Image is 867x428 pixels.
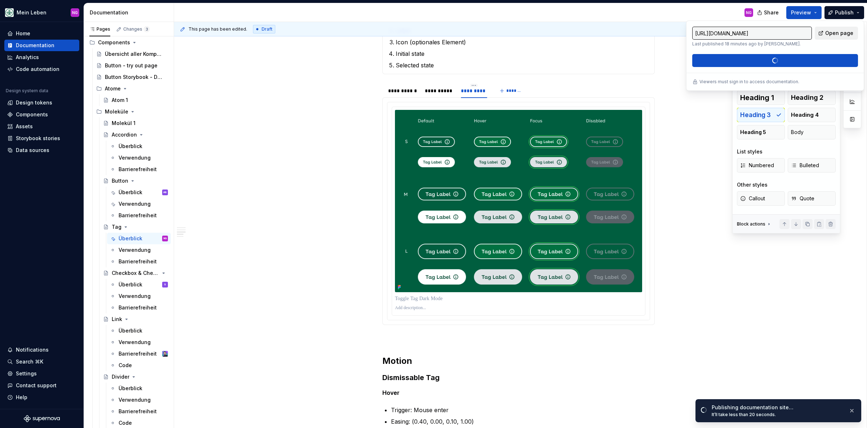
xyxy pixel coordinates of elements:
div: Settings [16,370,37,377]
div: NG [164,235,167,242]
a: Button Storybook - Durchstich! [93,71,171,83]
div: Verwendung [119,293,151,300]
div: Verwendung [119,339,151,346]
span: Preview [791,9,811,16]
button: Share [753,6,783,19]
div: Search ⌘K [16,358,43,365]
div: Pages [89,26,110,32]
a: Storybook stories [4,133,79,144]
div: Accordion [112,131,137,138]
div: Components [16,111,48,118]
div: Molekül 1 [112,120,135,127]
div: Code [119,419,132,427]
button: Search ⌘K [4,356,79,367]
button: Notifications [4,344,79,356]
div: Button Storybook - Durchstich! [105,73,164,81]
img: df5db9ef-aba0-4771-bf51-9763b7497661.png [5,8,14,17]
div: Moleküle [105,108,128,115]
a: Components [4,109,79,120]
a: Verwendung [107,394,171,406]
div: Mein Leben [17,9,46,16]
a: Assets [4,121,79,132]
a: Settings [4,368,79,379]
div: Analytics [16,54,39,61]
div: Übersicht aller Komponenten [105,50,164,58]
div: Changes [123,26,150,32]
a: Überblick [107,325,171,336]
a: Verwendung [107,198,171,210]
a: Button - try out page [93,60,171,71]
span: Publish [835,9,854,16]
a: Divider [100,371,171,383]
strong: Hover [382,389,400,396]
div: NG [746,10,752,15]
div: Atome [93,83,171,94]
a: Home [4,28,79,39]
div: Storybook stories [16,135,60,142]
div: Überblick [119,189,142,196]
svg: Supernova Logo [24,415,60,422]
div: Home [16,30,30,37]
a: Code [107,360,171,371]
div: Barrierefreiheit [119,408,157,415]
a: Checkbox & Checkbox Group [100,267,171,279]
div: Überblick [119,385,142,392]
button: Preview [786,6,822,19]
div: AB [163,189,167,196]
div: Design tokens [16,99,52,106]
a: Barrierefreiheit [107,302,171,313]
div: It’ll take less than 20 seconds. [712,412,843,418]
a: Button [100,175,171,187]
a: Tag [100,221,171,233]
div: Components [86,37,171,48]
a: Barrierefreiheit [107,164,171,175]
div: Contact support [16,382,57,389]
img: Samuel [162,351,168,357]
a: Barrierefreiheit [107,406,171,417]
div: Barrierefreiheit [119,350,157,357]
section-item: Dark Mode [387,102,650,320]
div: Atome [105,85,121,92]
a: Link [100,313,171,325]
a: Molekül 1 [100,117,171,129]
div: Barrierefreiheit [119,304,157,311]
a: ÜberblickS [107,279,171,290]
a: BarrierefreiheitSamuel [107,348,171,360]
a: Verwendung [107,152,171,164]
div: Überblick [119,143,142,150]
a: ÜberblickNG [107,233,171,244]
div: Code automation [16,66,59,73]
a: Verwendung [107,290,171,302]
button: Help [4,392,79,403]
div: Überblick [119,327,142,334]
div: Verwendung [119,200,151,208]
a: Barrierefreiheit [107,210,171,221]
p: Selected state [396,61,650,70]
div: NG [72,10,78,15]
button: Mein LebenNG [1,5,82,20]
a: Überblick [107,141,171,152]
div: Barrierefreiheit [119,258,157,265]
p: Icon (optionales Element) [396,38,650,46]
h2: Motion [382,355,655,367]
div: Verwendung [119,396,151,404]
div: Überblick [119,235,142,242]
a: Übersicht aller Komponenten [93,48,171,60]
div: Verwendung [119,154,151,161]
div: Publishing documentation site… [712,404,843,411]
div: Button - try out page [105,62,157,69]
a: Open page [815,27,858,40]
div: Moleküle [93,106,171,117]
a: Data sources [4,144,79,156]
p: Trigger: Mouse enter [391,406,655,414]
span: Share [764,9,779,16]
div: Button [112,177,128,184]
div: Assets [16,123,33,130]
p: Viewers must sign in to access documentation. [699,79,799,85]
a: Analytics [4,52,79,63]
span: Draft [262,26,272,32]
div: Notifications [16,346,49,353]
div: Design system data [6,88,48,94]
div: Documentation [16,42,54,49]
